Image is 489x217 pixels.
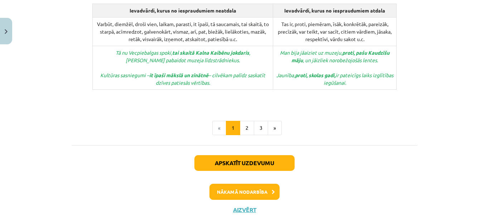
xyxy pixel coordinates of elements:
[276,49,393,86] em: Man bija jāaiziet uz muzeju, , un jāizliek norobežojošās lentes. Jaunība, ir pateicīgs laiks izgl...
[226,121,240,135] button: 1
[295,72,335,78] strong: proti, skolas gadi,
[149,72,208,78] strong: it īpaši mākslā un zinātnē
[100,49,265,86] span: Tā nu Vecpiebalgas spoki, , [PERSON_NAME] pabaidot muzeja līdzstrādniekus. Kultūras sasniegumi – ...
[268,121,282,135] button: »
[240,121,254,135] button: 2
[254,121,268,135] button: 3
[72,121,417,135] nav: Page navigation example
[284,7,385,14] strong: Ievadvārdi, kurus no iespraudumiem atdala
[130,7,236,14] strong: Ievadvārdi, kurus no iespraudumiem neatdala
[93,18,273,46] td: Varbūt, diemžēl, droši vien, laikam, parasti, it īpaši, tā saucamais, tai skaitā, to starpā, acīm...
[5,29,8,34] img: icon-close-lesson-0947bae3869378f0d4975bcd49f059093ad1ed9edebbc8119c70593378902aed.svg
[172,49,249,56] strong: tai skaitā Kalna Kaibēnu jokdaris
[273,18,397,46] td: Tas ir, proti, piemēram, īsāk, konkrētāk, pareizāk, precīzāk, var teikt, var sacīt, citiem vārdie...
[209,184,280,200] button: Nākamā nodarbība
[231,206,258,213] button: Aizvērt
[194,155,295,171] button: Apskatīt uzdevumu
